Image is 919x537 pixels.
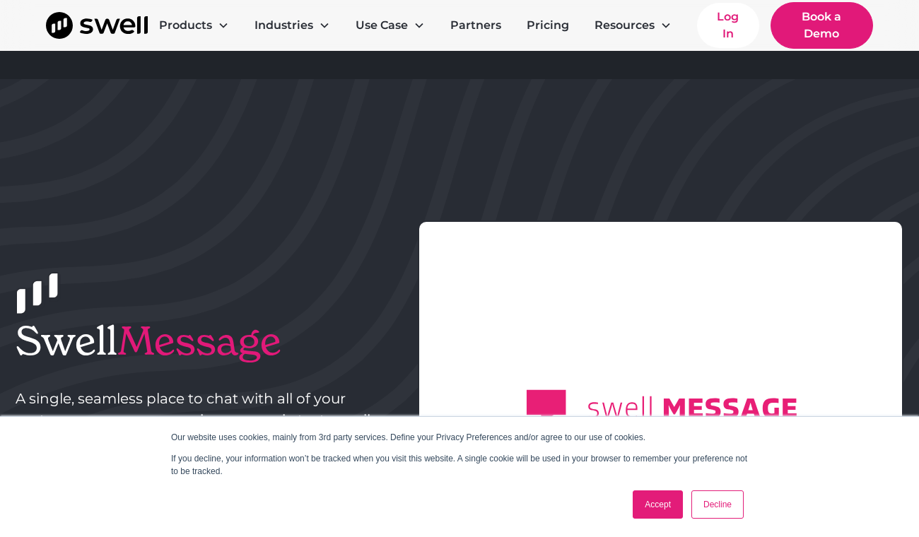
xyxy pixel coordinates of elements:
[515,11,580,40] a: Pricing
[46,12,148,39] a: home
[697,3,759,48] a: Log In
[148,11,240,40] div: Products
[771,2,873,49] a: Book a Demo
[633,490,683,519] a: Accept
[583,11,683,40] div: Resources
[243,11,341,40] div: Industries
[117,316,281,366] span: Message
[159,17,212,34] div: Products
[691,490,744,519] a: Decline
[16,317,380,365] h1: Swell
[16,388,380,452] p: A single, seamless place to chat with all of your customers, one on one or in groups, via text, e...
[171,431,748,444] p: Our website uses cookies, mainly from 3rd party services. Define your Privacy Preferences and/or ...
[171,452,748,478] p: If you decline, your information won’t be tracked when you visit this website. A single cookie wi...
[595,17,655,34] div: Resources
[356,17,408,34] div: Use Case
[439,11,513,40] a: Partners
[344,11,436,40] div: Use Case
[254,17,313,34] div: Industries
